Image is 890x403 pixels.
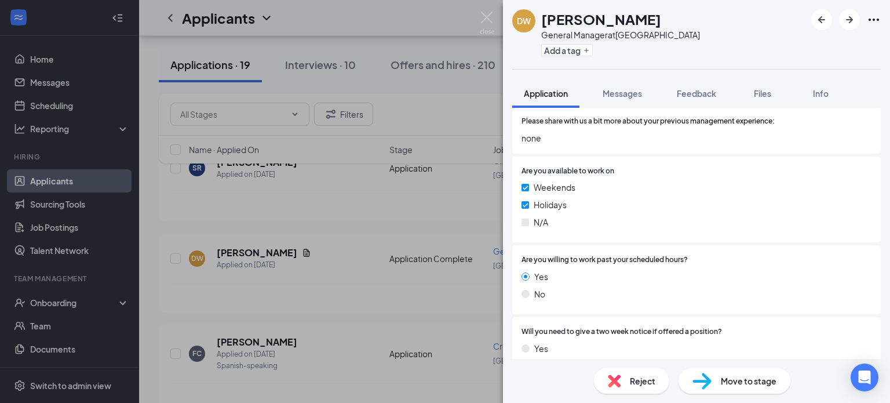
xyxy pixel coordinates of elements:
button: PlusAdd a tag [541,44,593,56]
svg: Plus [583,47,590,54]
button: ArrowLeftNew [811,9,832,30]
span: Yes [534,270,548,283]
button: ArrowRight [839,9,860,30]
svg: ArrowRight [842,13,856,27]
span: Reject [630,375,655,387]
span: Feedback [677,88,716,99]
span: Are you willing to work past your scheduled hours? [521,255,688,266]
div: Open Intercom Messenger [851,364,878,391]
span: Will you need to give a two week notice if offered a position? [521,326,722,337]
span: Move to stage [721,375,776,387]
span: No [534,288,545,300]
span: none [521,132,871,144]
span: Are you available to work on [521,166,614,177]
span: Yes [534,342,548,355]
svg: Ellipses [867,13,881,27]
span: Application [524,88,568,99]
span: Please share with us a bit more about your previous management experience: [521,116,775,127]
span: Info [813,88,829,99]
svg: ArrowLeftNew [815,13,829,27]
span: N/A [534,216,548,228]
h1: [PERSON_NAME] [541,9,661,29]
span: Weekends [534,181,575,194]
span: Holidays [534,198,567,211]
span: Files [754,88,771,99]
span: Messages [603,88,642,99]
div: DW [517,15,531,27]
div: General Manager at [GEOGRAPHIC_DATA] [541,29,700,41]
